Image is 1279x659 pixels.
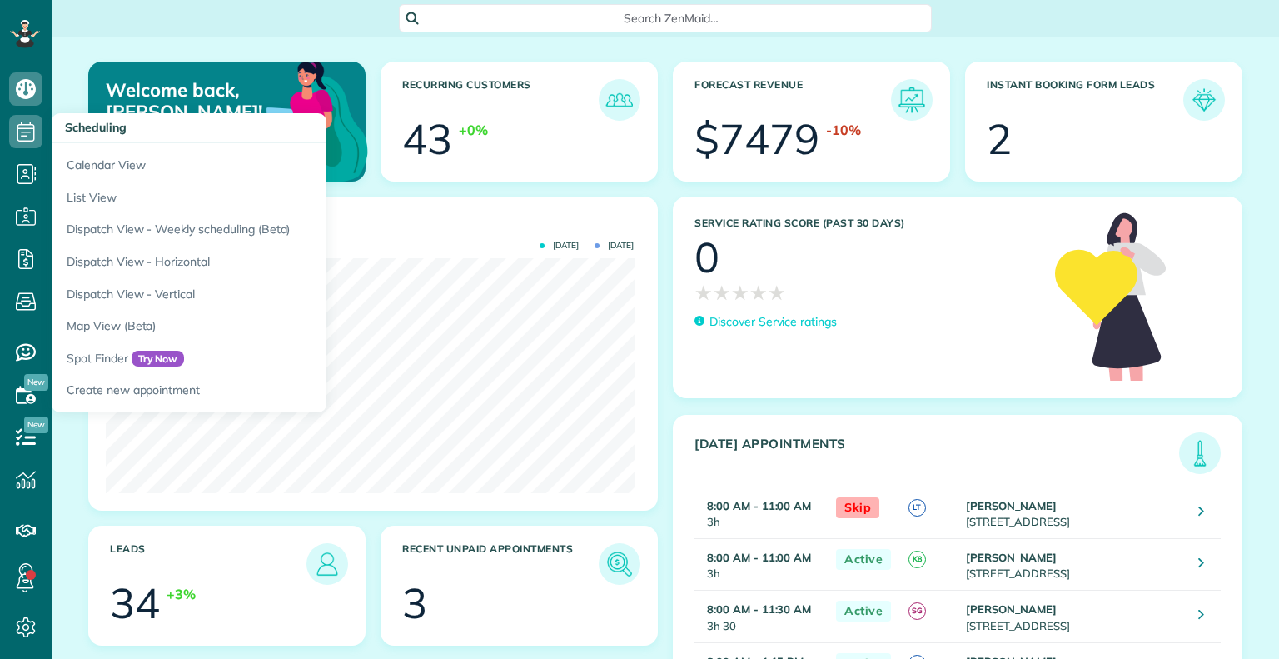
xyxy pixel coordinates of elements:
[402,118,452,160] div: 43
[110,543,306,585] h3: Leads
[402,582,427,624] div: 3
[694,278,713,307] span: ★
[132,351,185,367] span: Try Now
[836,497,879,518] span: Skip
[1187,83,1221,117] img: icon_form_leads-04211a6a04a5b2264e4ee56bc0799ec3eb69b7e499cbb523a139df1d13a81ae0.png
[694,539,828,591] td: 3h
[749,278,768,307] span: ★
[65,120,127,135] span: Scheduling
[402,79,599,121] h3: Recurring Customers
[694,313,837,331] a: Discover Service ratings
[694,118,819,160] div: $7479
[210,42,371,204] img: dashboard_welcome-42a62b7d889689a78055ac9021e634bf52bae3f8056760290aed330b23ab8690.png
[987,79,1183,121] h3: Instant Booking Form Leads
[908,551,926,568] span: K8
[731,278,749,307] span: ★
[52,310,468,342] a: Map View (Beta)
[110,582,160,624] div: 34
[908,602,926,620] span: SG
[966,602,1058,616] strong: [PERSON_NAME]
[962,539,1187,591] td: [STREET_ADDRESS]
[603,547,636,581] img: icon_unpaid_appointments-47b8ce3997adf2238b356f14209ab4cced10bd1f174958f3ca8f1d0dd7fffeee.png
[707,499,811,512] strong: 8:00 AM - 11:00 AM
[826,121,861,140] div: -10%
[110,218,640,233] h3: Actual Revenue this month
[709,313,837,331] p: Discover Service ratings
[694,217,1038,229] h3: Service Rating score (past 30 days)
[167,585,196,604] div: +3%
[603,83,636,117] img: icon_recurring_customers-cf858462ba22bcd05b5a5880d41d6543d210077de5bb9ebc9590e49fd87d84ed.png
[459,121,488,140] div: +0%
[52,374,468,412] a: Create new appointment
[52,278,468,311] a: Dispatch View - Vertical
[540,242,579,250] span: [DATE]
[707,602,811,616] strong: 8:00 AM - 11:30 AM
[962,487,1187,539] td: [STREET_ADDRESS]
[52,342,468,375] a: Spot FinderTry Now
[1183,437,1217,470] img: icon_todays_appointments-901f7ab196bb0bea1936b74009e4eb5ffbc2d2711fa7634e0d609ed5ef32b18b.png
[311,547,344,581] img: icon_leads-1bed01f49abd5b7fead27621c3d59655bb73ed531f8eeb49469d10e621d6b896.png
[52,246,468,278] a: Dispatch View - Horizontal
[836,601,891,622] span: Active
[694,79,891,121] h3: Forecast Revenue
[707,551,811,564] strong: 8:00 AM - 11:00 AM
[966,551,1058,564] strong: [PERSON_NAME]
[836,549,891,570] span: Active
[962,591,1187,642] td: [STREET_ADDRESS]
[24,417,48,433] span: New
[895,83,928,117] img: icon_forecast_revenue-8c13a41c7ed35a8dcfafea3cbb826a0462acb37728057bba2d056411b612bbbe.png
[908,499,926,517] span: LT
[694,437,1179,474] h3: [DATE] Appointments
[595,242,634,250] span: [DATE]
[402,543,599,585] h3: Recent unpaid appointments
[987,118,1012,160] div: 2
[694,237,719,278] div: 0
[713,278,731,307] span: ★
[24,374,48,391] span: New
[694,487,828,539] td: 3h
[52,182,468,214] a: List View
[966,499,1058,512] strong: [PERSON_NAME]
[52,213,468,246] a: Dispatch View - Weekly scheduling (Beta)
[768,278,786,307] span: ★
[106,79,276,123] p: Welcome back, [PERSON_NAME]!
[52,143,468,182] a: Calendar View
[694,591,828,642] td: 3h 30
